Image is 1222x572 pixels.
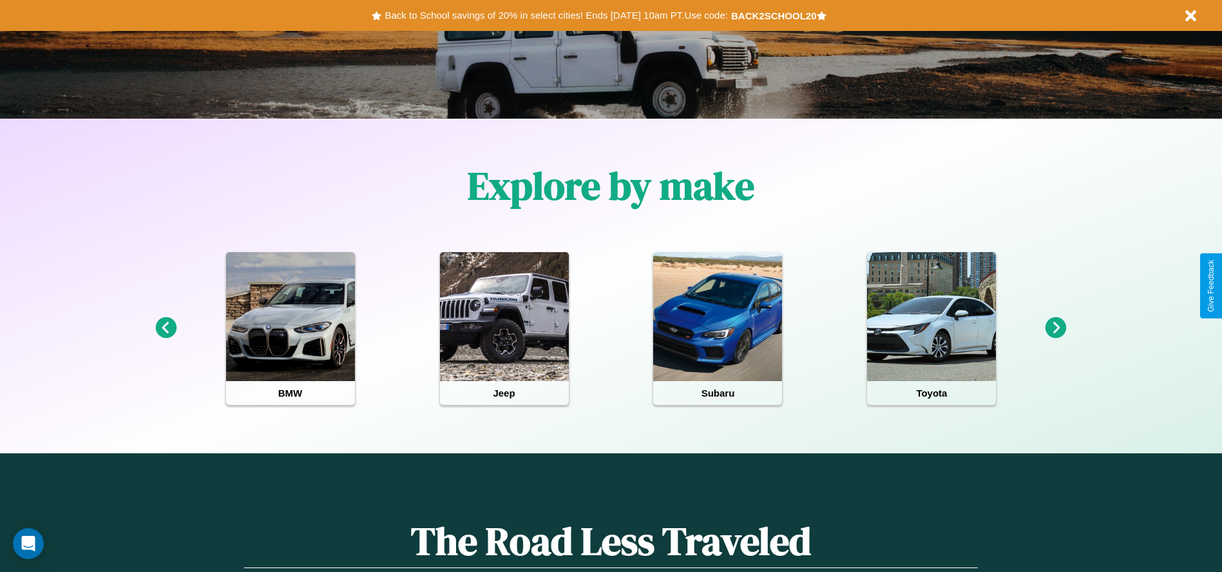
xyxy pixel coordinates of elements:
[468,159,754,212] h1: Explore by make
[13,528,44,559] div: Open Intercom Messenger
[244,515,977,568] h1: The Road Less Traveled
[1207,260,1216,312] div: Give Feedback
[867,381,996,405] h4: Toyota
[381,6,730,25] button: Back to School savings of 20% in select cities! Ends [DATE] 10am PT.Use code:
[731,10,817,21] b: BACK2SCHOOL20
[440,381,569,405] h4: Jeep
[653,381,782,405] h4: Subaru
[226,381,355,405] h4: BMW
